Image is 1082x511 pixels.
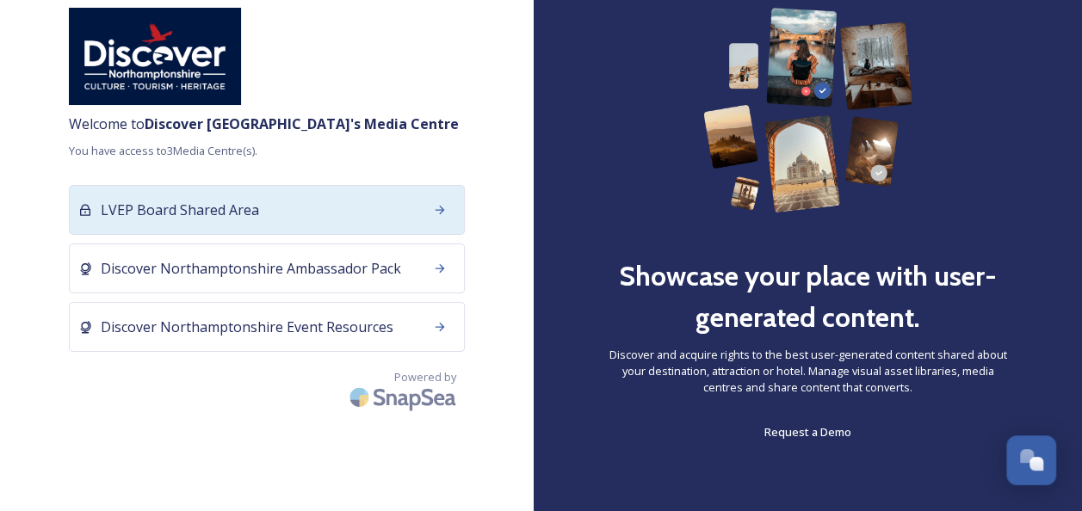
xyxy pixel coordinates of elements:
[1006,435,1056,485] button: Open Chat
[69,114,465,134] span: Welcome to
[69,302,465,360] a: Discover Northamptonshire Event Resources
[344,377,465,417] img: SnapSea Logo
[101,200,259,220] span: LVEP Board Shared Area
[69,185,465,243] a: LVEP Board Shared Area
[703,8,912,212] img: 63b42ca75bacad526042e722_Group%20154-p-800.png
[394,369,456,385] span: Powered by
[69,8,241,105] img: Discover%20Northamptonshire.jpg
[603,255,1013,338] h2: Showcase your place with user-generated content.
[764,424,851,440] span: Request a Demo
[764,422,851,442] a: Request a Demo
[145,114,459,133] strong: Discover [GEOGRAPHIC_DATA] 's Media Centre
[101,258,401,279] span: Discover Northamptonshire Ambassador Pack
[603,347,1013,397] span: Discover and acquire rights to the best user-generated content shared about your destination, att...
[69,143,465,159] span: You have access to 3 Media Centre(s).
[101,317,393,337] span: Discover Northamptonshire Event Resources
[69,243,465,302] a: Discover Northamptonshire Ambassador Pack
